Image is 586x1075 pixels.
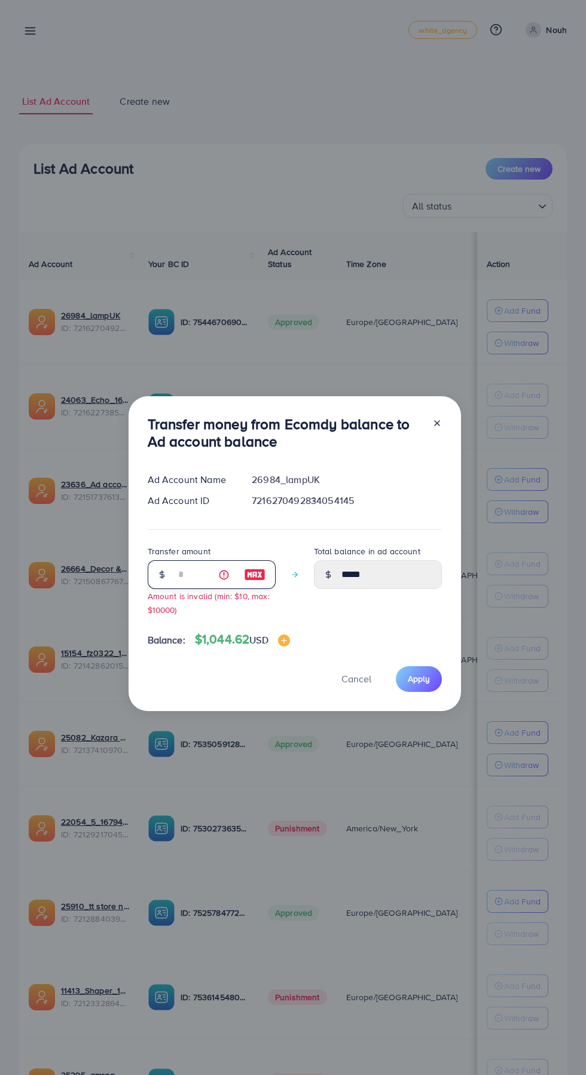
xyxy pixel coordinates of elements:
[314,545,420,557] label: Total balance in ad account
[242,473,451,487] div: 26984_lampUK
[148,590,270,615] small: Amount is invalid (min: $10, max: $10000)
[148,633,185,647] span: Balance:
[138,494,243,508] div: Ad Account ID
[148,545,210,557] label: Transfer amount
[242,494,451,508] div: 7216270492834054145
[535,1021,577,1066] iframe: Chat
[249,633,268,646] span: USD
[278,634,290,646] img: image
[396,666,442,692] button: Apply
[326,666,386,692] button: Cancel
[244,567,265,582] img: image
[195,632,290,647] h4: $1,044.62
[138,473,243,487] div: Ad Account Name
[148,415,423,450] h3: Transfer money from Ecomdy balance to Ad account balance
[408,673,430,685] span: Apply
[341,672,371,685] span: Cancel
